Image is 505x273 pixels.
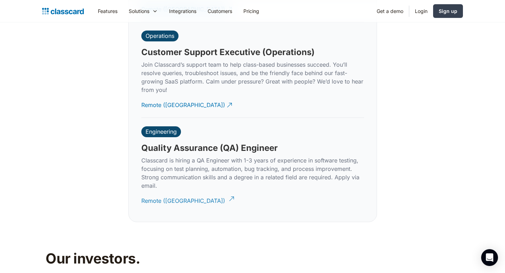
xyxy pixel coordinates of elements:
a: home [42,6,84,16]
div: Remote ([GEOGRAPHIC_DATA]) [141,191,225,205]
p: Join Classcard’s support team to help class-based businesses succeed. You’ll resolve queries, tro... [141,60,364,94]
a: Get a demo [371,3,409,19]
a: Customers [202,3,238,19]
h2: Our investors. [46,250,268,267]
div: Sign up [439,7,457,15]
p: Classcard is hiring a QA Engineer with 1-3 years of experience in software testing, focusing on t... [141,156,364,190]
h3: Quality Assurance (QA) Engineer [141,143,278,153]
div: Engineering [146,128,177,135]
a: Remote ([GEOGRAPHIC_DATA]) [141,191,233,211]
div: Solutions [123,3,163,19]
a: Remote ([GEOGRAPHIC_DATA]) [141,95,233,115]
h3: Customer Support Executive (Operations) [141,47,315,58]
a: Features [92,3,123,19]
div: Operations [146,32,174,39]
div: Remote ([GEOGRAPHIC_DATA]) [141,95,225,109]
a: Integrations [163,3,202,19]
a: Pricing [238,3,265,19]
div: Solutions [129,7,149,15]
div: Open Intercom Messenger [481,249,498,266]
a: Sign up [433,4,463,18]
a: Login [409,3,433,19]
